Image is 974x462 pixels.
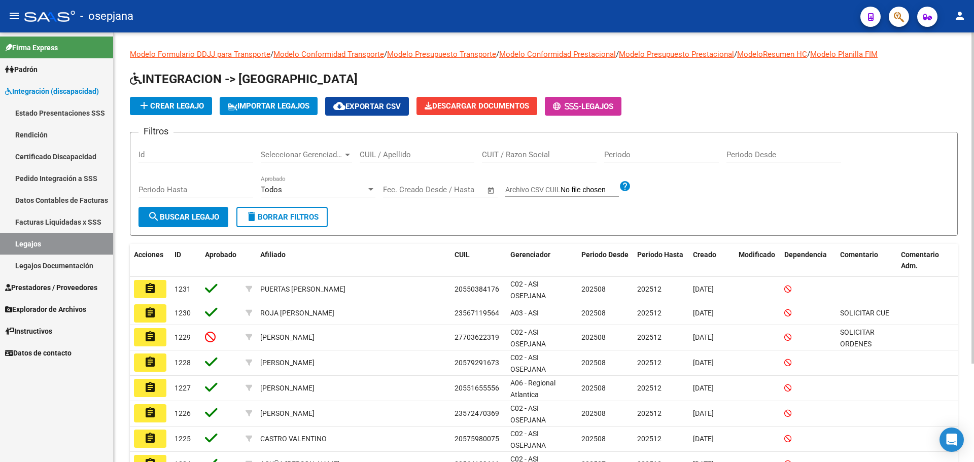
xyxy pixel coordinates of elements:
datatable-header-cell: Creado [689,244,735,277]
span: C02 - ASI OSEPJANA [510,280,546,300]
span: C02 - ASI OSEPJANA [510,404,546,424]
datatable-header-cell: Gerenciador [506,244,577,277]
span: Legajos [581,102,613,111]
span: Creado [693,251,716,259]
span: 202512 [637,435,662,443]
input: End date [425,185,474,194]
span: [DATE] [693,333,714,341]
span: 1225 [175,435,191,443]
span: [DATE] [693,359,714,367]
span: [DATE] [693,435,714,443]
a: Modelo Presupuesto Transporte [387,50,496,59]
span: 202512 [637,333,662,341]
span: Periodo Hasta [637,251,683,259]
a: Modelo Conformidad Prestacional [499,50,616,59]
span: Acciones [134,251,163,259]
span: Aprobado [205,251,236,259]
span: [DATE] [693,285,714,293]
span: - osepjana [80,5,133,27]
mat-icon: cloud_download [333,100,345,112]
span: IMPORTAR LEGAJOS [228,101,309,111]
div: Open Intercom Messenger [940,428,964,452]
span: [DATE] [693,409,714,417]
mat-icon: assignment [144,407,156,419]
span: Padrón [5,64,38,75]
span: Modificado [739,251,775,259]
span: 202508 [581,333,606,341]
input: Start date [383,185,416,194]
span: Explorador de Archivos [5,304,86,315]
span: CUIL [455,251,470,259]
span: Borrar Filtros [246,212,319,222]
button: Descargar Documentos [416,97,537,115]
span: C02 - ASI OSEPJANA [510,328,546,348]
datatable-header-cell: Modificado [735,244,780,277]
span: Descargar Documentos [425,101,529,111]
mat-icon: person [954,10,966,22]
span: SOLICITAR ORDENES MEDICAS [840,328,875,360]
span: 1228 [175,359,191,367]
div: PUERTAS [PERSON_NAME] [260,283,345,295]
span: C02 - ASI OSEPJANA [510,353,546,373]
div: CASTRO VALENTINO [260,433,327,445]
a: Modelo Formulario DDJJ para Transporte [130,50,270,59]
mat-icon: assignment [144,331,156,343]
span: 20550384176 [455,285,499,293]
div: [PERSON_NAME] [260,357,315,369]
span: Comentario Adm. [901,251,939,270]
span: ID [175,251,181,259]
mat-icon: assignment [144,432,156,444]
span: A03 - ASI [510,309,539,317]
span: SOLICITAR CUE [840,309,889,317]
span: 202512 [637,309,662,317]
span: [DATE] [693,384,714,392]
datatable-header-cell: Periodo Hasta [633,244,689,277]
a: Modelo Planilla FIM [810,50,878,59]
span: 1230 [175,309,191,317]
span: 202508 [581,359,606,367]
span: 202508 [581,384,606,392]
span: Buscar Legajo [148,212,219,222]
span: Afiliado [260,251,286,259]
datatable-header-cell: Acciones [130,244,170,277]
div: ROJA [PERSON_NAME] [260,307,334,319]
span: Periodo Desde [581,251,629,259]
datatable-header-cell: CUIL [450,244,506,277]
span: Comentario [840,251,878,259]
span: Integración (discapacidad) [5,86,99,97]
span: Archivo CSV CUIL [505,186,561,194]
span: 23572470369 [455,409,499,417]
span: 20575980075 [455,435,499,443]
a: ModeloResumen HC [737,50,807,59]
span: 202508 [581,285,606,293]
button: IMPORTAR LEGAJOS [220,97,318,115]
mat-icon: delete [246,210,258,223]
mat-icon: menu [8,10,20,22]
span: Exportar CSV [333,102,401,111]
mat-icon: assignment [144,381,156,394]
mat-icon: add [138,99,150,112]
span: Instructivos [5,326,52,337]
datatable-header-cell: Comentario [836,244,897,277]
span: INTEGRACION -> [GEOGRAPHIC_DATA] [130,72,358,86]
button: Buscar Legajo [138,207,228,227]
span: Datos de contacto [5,347,72,359]
span: Gerenciador [510,251,550,259]
div: [PERSON_NAME] [260,332,315,343]
datatable-header-cell: Periodo Desde [577,244,633,277]
span: 27703622319 [455,333,499,341]
button: Crear Legajo [130,97,212,115]
span: 202512 [637,409,662,417]
button: Open calendar [485,185,497,196]
button: Borrar Filtros [236,207,328,227]
mat-icon: assignment [144,282,156,295]
span: Prestadores / Proveedores [5,282,97,293]
button: Exportar CSV [325,97,409,116]
datatable-header-cell: Dependencia [780,244,836,277]
span: Crear Legajo [138,101,204,111]
span: 1226 [175,409,191,417]
h3: Filtros [138,124,173,138]
span: 1229 [175,333,191,341]
a: Modelo Conformidad Transporte [273,50,384,59]
span: 20579291673 [455,359,499,367]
